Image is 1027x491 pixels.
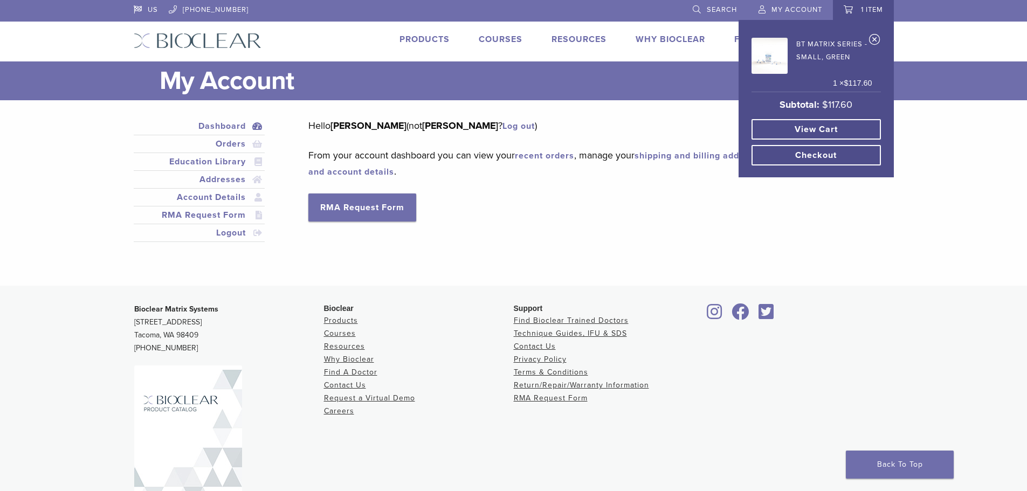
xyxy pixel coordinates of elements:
[324,329,356,338] a: Courses
[136,155,263,168] a: Education Library
[479,34,522,45] a: Courses
[324,304,354,313] span: Bioclear
[752,38,788,74] img: BT Matrix Series - Small, Green
[134,303,324,355] p: [STREET_ADDRESS] Tacoma, WA 98409 [PHONE_NUMBER]
[861,5,883,14] span: 1 item
[846,451,954,479] a: Back To Top
[502,121,535,132] a: Log out
[552,34,606,45] a: Resources
[324,316,358,325] a: Products
[822,99,852,110] bdi: 117.60
[728,310,753,321] a: Bioclear
[514,342,556,351] a: Contact Us
[734,34,806,45] a: Find A Doctor
[514,355,567,364] a: Privacy Policy
[399,34,450,45] a: Products
[707,5,737,14] span: Search
[514,316,629,325] a: Find Bioclear Trained Doctors
[704,310,726,321] a: Bioclear
[324,406,354,416] a: Careers
[771,5,822,14] span: My Account
[134,33,261,49] img: Bioclear
[752,34,872,74] a: BT Matrix Series - Small, Green
[869,33,880,50] a: Remove BT Matrix Series - Small, Green from cart
[136,137,263,150] a: Orders
[134,305,218,314] strong: Bioclear Matrix Systems
[324,393,415,403] a: Request a Virtual Demo
[752,119,881,140] a: View cart
[752,145,881,165] a: Checkout
[833,78,872,89] span: 1 ×
[422,120,498,132] strong: [PERSON_NAME]
[324,368,377,377] a: Find A Doctor
[514,304,543,313] span: Support
[514,329,627,338] a: Technique Guides, IFU & SDS
[160,61,894,100] h1: My Account
[636,34,705,45] a: Why Bioclear
[514,393,588,403] a: RMA Request Form
[844,79,848,87] span: $
[822,99,828,110] span: $
[844,79,872,87] bdi: 117.60
[514,381,649,390] a: Return/Repair/Warranty Information
[308,147,877,179] p: From your account dashboard you can view your , manage your , and .
[514,368,588,377] a: Terms & Conditions
[136,209,263,222] a: RMA Request Form
[755,310,778,321] a: Bioclear
[324,342,365,351] a: Resources
[136,120,263,133] a: Dashboard
[324,355,374,364] a: Why Bioclear
[635,150,768,161] a: shipping and billing addresses
[134,117,265,255] nav: Account pages
[324,381,366,390] a: Contact Us
[308,193,416,222] a: RMA Request Form
[515,150,574,161] a: recent orders
[136,191,263,204] a: Account Details
[330,120,406,132] strong: [PERSON_NAME]
[780,99,819,110] strong: Subtotal:
[136,226,263,239] a: Logout
[136,173,263,186] a: Addresses
[308,117,877,134] p: Hello (not ? )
